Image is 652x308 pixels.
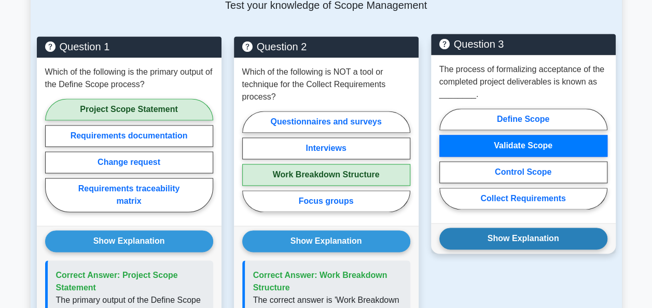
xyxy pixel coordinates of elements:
span: Correct Answer: Project Scope Statement [56,270,178,291]
h5: Question 2 [242,40,410,53]
label: Focus groups [242,190,410,212]
p: The process of formalizing acceptance of the completed project deliverables is known as ________. [439,63,607,101]
label: Questionnaires and surveys [242,111,410,133]
label: Requirements traceability matrix [45,178,213,212]
p: Which of the following is NOT a tool or technique for the Collect Requirements process? [242,66,410,103]
h5: Question 1 [45,40,213,53]
label: Validate Scope [439,135,607,157]
h5: Question 3 [439,38,607,50]
label: Requirements documentation [45,125,213,147]
label: Control Scope [439,161,607,183]
label: Project Scope Statement [45,99,213,120]
label: Change request [45,151,213,173]
button: Show Explanation [242,230,410,252]
span: Correct Answer: Work Breakdown Structure [253,270,387,291]
label: Interviews [242,137,410,159]
label: Collect Requirements [439,188,607,209]
label: Work Breakdown Structure [242,164,410,186]
button: Show Explanation [45,230,213,252]
label: Define Scope [439,108,607,130]
p: Which of the following is the primary output of the Define Scope process? [45,66,213,91]
button: Show Explanation [439,228,607,249]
